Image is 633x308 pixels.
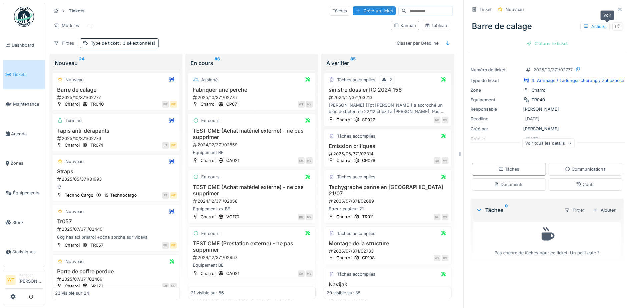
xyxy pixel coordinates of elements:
span: Maintenance [13,101,42,107]
div: WT [170,192,177,199]
div: Charroi [201,270,216,277]
div: CM [298,157,305,164]
div: Créé par [470,126,521,132]
div: Type de ticket [91,40,155,46]
div: CM [298,214,305,220]
div: 2024/12/371/02857 [192,254,313,261]
div: Tableau [425,22,447,29]
div: JT [162,142,169,149]
div: MV [170,283,177,290]
div: Charroi [201,101,216,107]
div: WT [170,242,177,249]
div: CP108 [362,255,375,261]
div: Clôturer le ticket [524,39,570,48]
div: 17 [55,184,177,190]
h3: TEST CME (Achat matériel externe) - ne pas supprimer [191,184,313,197]
div: Terminé [65,117,81,124]
a: Équipements [3,178,45,208]
div: TR074 [90,142,103,148]
div: 2 [389,77,392,83]
div: WT [298,101,305,108]
div: Charroi [65,283,80,289]
div: Erreur capteur 21 [327,206,448,212]
div: Tâches accomplies [337,77,375,83]
a: Maintenance [3,89,45,119]
div: Charroi [201,157,216,164]
div: Tâches [330,6,350,16]
h3: Fabriquer une perche [191,87,313,93]
h3: Tr057 [55,218,177,225]
div: Charroi [65,142,80,148]
div: CP071 [226,101,239,107]
div: 2025/06/371/02314 [328,151,448,157]
div: WT [170,101,177,108]
div: Responsable [470,106,521,112]
div: Coûts [576,181,595,188]
h3: Porte de coffre perdue [55,268,177,275]
div: Équipement [470,97,521,103]
div: 6kg hasiaci pristroj +očna sprcha adr vibava [55,234,177,240]
div: Charroi [336,157,351,164]
div: En cours [201,117,220,124]
div: Techno Cargo [65,192,93,198]
sup: 86 [215,59,220,67]
div: 2025/07/371/02733 [328,248,448,254]
div: TR011 [362,214,373,220]
div: 2025/05/371/01993 [56,176,177,182]
div: 21 visible sur 86 [191,290,224,296]
div: Assigné [201,77,218,83]
div: ME [162,283,169,290]
div: ED [162,242,169,249]
div: Tâches [498,166,519,172]
div: Classer par Deadline [394,38,441,48]
div: 2025/10/371/02777 [56,94,177,101]
sup: 85 [350,59,356,67]
div: WT [162,101,169,108]
div: Nouveau [65,158,84,165]
div: CP078 [362,157,375,164]
div: Equipement <> BE [191,206,313,212]
div: Numéro de ticket [470,67,521,73]
div: Pas encore de tâches pour ce ticket. Un petit café ? [478,225,617,256]
div: TR057 [90,242,103,248]
h3: sinistre dossier RC 2024 156 [327,87,448,93]
a: Stock [3,208,45,237]
strong: Tickets [66,8,87,14]
h3: Navijak [327,281,448,288]
li: WT [6,275,16,285]
div: CA021 [226,157,239,164]
div: 2024/12/371/02859 [192,142,313,148]
div: Nouveau [65,258,84,265]
a: Zones [3,149,45,178]
h3: TEST CME (Achat matériel externe) - ne pas supprimer [191,128,313,140]
div: Tâches accomplies [337,133,375,139]
h3: Tachygraphe panne en [GEOGRAPHIC_DATA] 21/07 [327,184,448,197]
div: Voir [600,10,614,20]
div: CM [298,270,305,277]
span: Stock [12,219,42,226]
a: Statistiques [3,237,45,267]
div: Zone [470,87,521,93]
h3: TEST CME (Prestation externe) - ne pas supprimer [191,240,313,253]
div: 2024/12/371/03213 [328,94,448,101]
div: Nouveau [55,59,177,67]
div: MV [306,270,313,277]
div: SP373 [90,283,103,289]
span: : 3 sélectionné(s) [119,41,155,46]
div: Kanban [394,22,416,29]
div: À vérifier [326,59,449,67]
div: Filtres [51,38,77,48]
div: Communications [565,166,606,172]
div: EB [434,157,440,164]
div: Actions [580,22,610,31]
div: Charroi [65,101,80,107]
div: [PERSON_NAME] [470,126,624,132]
div: CA021 [226,270,239,277]
div: Type de ticket [470,77,521,84]
a: Tickets [3,60,45,90]
div: VO170 [226,214,239,220]
div: Filtrer [562,205,587,215]
div: Nouveau [65,208,84,215]
span: Équipements [13,190,42,196]
div: 2025/10/371/02777 [534,67,573,73]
